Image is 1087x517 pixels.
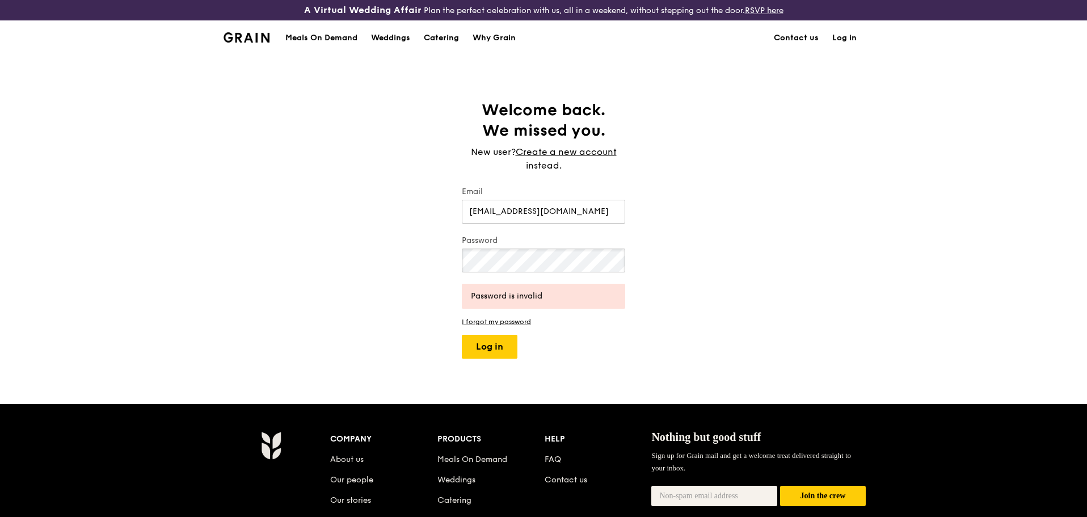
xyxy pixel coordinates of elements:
[471,291,616,302] div: Password is invalid
[330,431,437,447] div: Company
[516,145,617,159] a: Create a new account
[437,495,471,505] a: Catering
[261,431,281,460] img: Grain
[330,455,364,464] a: About us
[651,451,851,472] span: Sign up for Grain mail and get a welcome treat delivered straight to your inbox.
[526,160,562,171] span: instead.
[825,21,863,55] a: Log in
[767,21,825,55] a: Contact us
[462,186,625,197] label: Email
[545,455,561,464] a: FAQ
[217,5,870,16] div: Plan the perfect celebration with us, all in a weekend, without stepping out the door.
[462,318,625,326] a: I forgot my password
[462,100,625,141] h1: Welcome back. We missed you.
[462,235,625,246] label: Password
[371,21,410,55] div: Weddings
[417,21,466,55] a: Catering
[224,32,269,43] img: Grain
[224,20,269,54] a: GrainGrain
[471,146,516,157] span: New user?
[330,475,373,485] a: Our people
[364,21,417,55] a: Weddings
[651,431,761,443] span: Nothing but good stuff
[545,431,652,447] div: Help
[285,21,357,55] div: Meals On Demand
[437,431,545,447] div: Products
[545,475,587,485] a: Contact us
[466,21,523,55] a: Why Grain
[424,21,459,55] div: Catering
[437,475,475,485] a: Weddings
[437,455,507,464] a: Meals On Demand
[462,335,517,359] button: Log in
[745,6,783,15] a: RSVP here
[330,495,371,505] a: Our stories
[651,486,777,506] input: Non-spam email address
[473,21,516,55] div: Why Grain
[780,486,866,507] button: Join the crew
[304,5,422,16] h3: A Virtual Wedding Affair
